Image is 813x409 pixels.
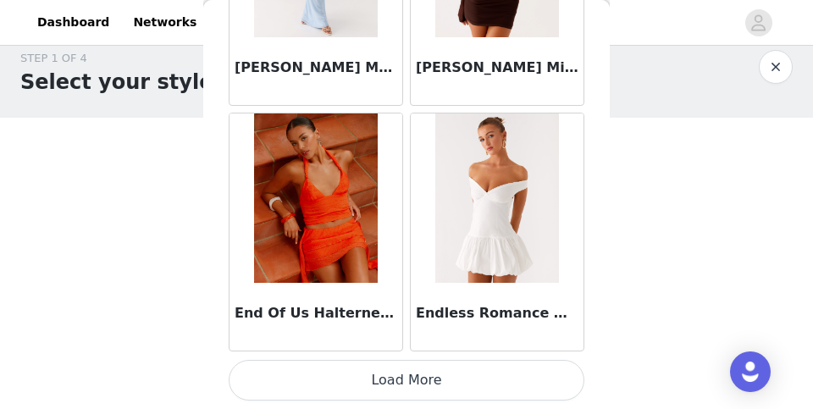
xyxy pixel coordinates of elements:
h3: End Of Us Halterneck Top - Orange [235,303,397,323]
h3: [PERSON_NAME] Maxi Dress - Blue [235,58,397,78]
div: avatar [750,9,766,36]
div: STEP 1 OF 4 [20,50,235,67]
div: Open Intercom Messenger [730,351,771,392]
img: End Of Us Halterneck Top - Orange [254,113,377,283]
h3: [PERSON_NAME] Mini Dress - Chocolate [416,58,578,78]
a: Dashboard [27,3,119,41]
button: Load More [229,360,584,401]
a: Networks [123,3,207,41]
img: Endless Romance Off Shoulder Mini Dress - White [435,113,558,283]
h3: Endless Romance Off Shoulder Mini Dress - White [416,303,578,323]
h1: Select your styles! [20,67,235,97]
